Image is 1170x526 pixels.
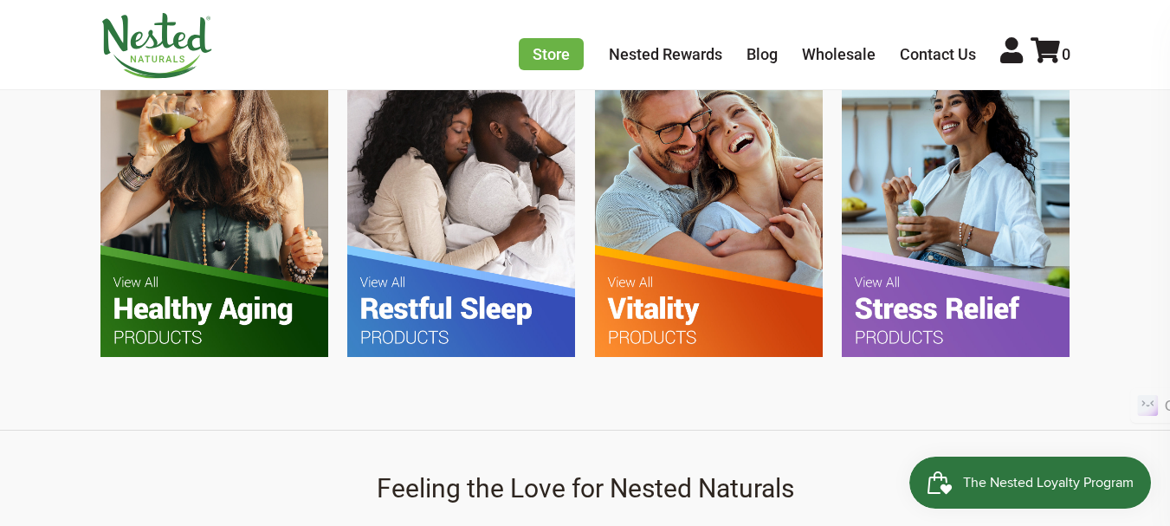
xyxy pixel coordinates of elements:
a: Store [519,38,584,70]
a: 0 [1031,45,1070,63]
a: Blog [747,45,778,63]
img: FYS-Stess-Relief.jpg [842,55,1070,357]
iframe: Button to open loyalty program pop-up [909,457,1153,509]
img: Nested Naturals [100,13,213,79]
a: Wholesale [802,45,876,63]
img: FYS-Restful-Sleep.jpg [347,55,575,357]
img: FYS-Healthy-Aging.jpg [100,55,328,357]
span: 0 [1062,45,1070,63]
a: Contact Us [900,45,976,63]
a: Nested Rewards [609,45,722,63]
img: FYS-Vitality.jpg [595,55,823,357]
